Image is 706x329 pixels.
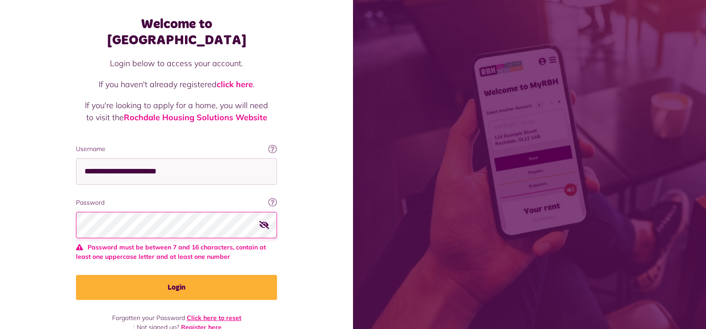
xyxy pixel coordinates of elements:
h1: Welcome to [GEOGRAPHIC_DATA] [76,16,277,48]
button: Login [76,275,277,300]
a: Rochdale Housing Solutions Website [124,112,267,122]
p: If you're looking to apply for a home, you will need to visit the [85,99,268,123]
a: Click here to reset [187,314,241,322]
span: Forgotten your Password [112,314,185,322]
p: Login below to access your account. [85,57,268,69]
span: Password must be between 7 and 16 characters, contain at least one uppercase letter and at least ... [76,243,277,262]
label: Username [76,144,277,154]
label: Password [76,198,277,207]
p: If you haven't already registered . [85,78,268,90]
a: click here [217,79,253,89]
